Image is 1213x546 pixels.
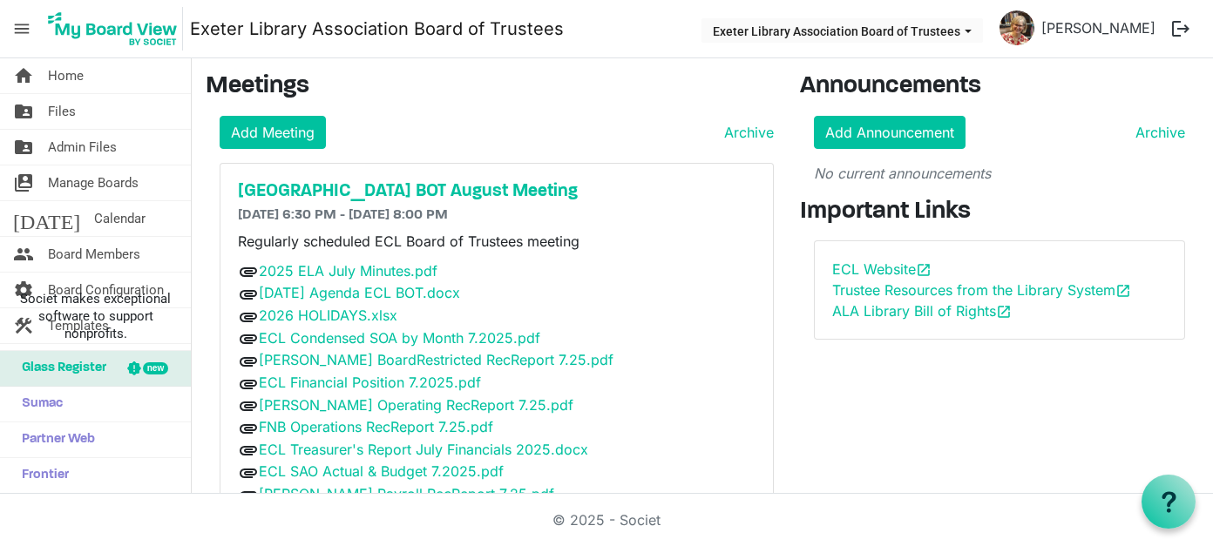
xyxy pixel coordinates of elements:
[832,260,932,278] a: ECL Websiteopen_in_new
[13,58,34,93] span: home
[259,462,504,480] a: ECL SAO Actual & Budget 7.2025.pdf
[259,396,573,414] a: [PERSON_NAME] Operating RecReport 7.25.pdf
[220,116,326,149] a: Add Meeting
[259,441,588,458] a: ECL Treasurer's Report July Financials 2025.docx
[717,122,774,143] a: Archive
[13,94,34,129] span: folder_shared
[238,307,259,327] span: attachment
[814,163,1185,184] p: No current announcements
[13,422,95,457] span: Partner Web
[259,351,613,368] a: [PERSON_NAME] BoardRestricted RecReport 7.25.pdf
[996,304,1012,320] span: open_in_new
[13,201,80,236] span: [DATE]
[13,237,34,272] span: people
[238,395,259,416] span: attachment
[259,418,493,435] a: FNB Operations RecReport 7.25.pdf
[259,485,554,502] a: [PERSON_NAME] Payroll RecReport 7.25.pdf
[238,181,756,202] a: [GEOGRAPHIC_DATA] BOT August Meeting
[259,262,437,280] a: 2025 ELA July Minutes.pdf
[13,165,34,200] span: switch_account
[13,130,34,165] span: folder_shared
[832,302,1012,320] a: ALA Library Bill of Rightsopen_in_new
[814,116,966,149] a: Add Announcement
[48,165,139,200] span: Manage Boards
[238,328,259,349] span: attachment
[238,351,259,372] span: attachment
[238,418,259,439] span: attachment
[238,462,259,483] span: attachment
[94,201,146,236] span: Calendar
[1000,10,1034,45] img: oiUq6S1lSyLOqxOgPlXYhI3g0FYm13iA4qhAgY5oJQiVQn4Ddg2A9SORYVWq4Lz4pb3-biMLU3tKDRk10OVDzQ_thumb.png
[1128,122,1185,143] a: Archive
[1034,10,1162,45] a: [PERSON_NAME]
[1115,283,1131,299] span: open_in_new
[238,231,756,252] p: Regularly scheduled ECL Board of Trustees meeting
[800,198,1199,227] h3: Important Links
[259,374,481,391] a: ECL Financial Position 7.2025.pdf
[48,237,140,272] span: Board Members
[916,262,932,278] span: open_in_new
[8,290,183,342] span: Societ makes exceptional software to support nonprofits.
[238,374,259,394] span: attachment
[43,7,190,51] a: My Board View Logo
[259,329,540,347] a: ECL Condensed SOA by Month 7.2025.pdf
[701,18,983,43] button: Exeter Library Association Board of Trustees dropdownbutton
[48,94,76,129] span: Files
[238,207,756,224] h6: [DATE] 6:30 PM - [DATE] 8:00 PM
[143,362,168,374] div: new
[238,284,259,305] span: attachment
[238,485,259,506] span: attachment
[259,307,397,324] a: 2026 HOLIDAYS.xlsx
[5,12,38,45] span: menu
[13,387,63,421] span: Sumac
[48,58,84,93] span: Home
[43,7,183,51] img: My Board View Logo
[13,351,106,386] span: Glass Register
[552,511,661,529] a: © 2025 - Societ
[206,72,775,102] h3: Meetings
[190,11,564,46] a: Exeter Library Association Board of Trustees
[48,130,117,165] span: Admin Files
[800,72,1199,102] h3: Announcements
[48,273,164,307] span: Board Configuration
[13,273,34,307] span: settings
[13,458,69,493] span: Frontier
[259,284,460,301] a: [DATE] Agenda ECL BOT.docx
[832,281,1131,299] a: Trustee Resources from the Library Systemopen_in_new
[238,440,259,461] span: attachment
[1162,10,1199,47] button: logout
[238,261,259,282] span: attachment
